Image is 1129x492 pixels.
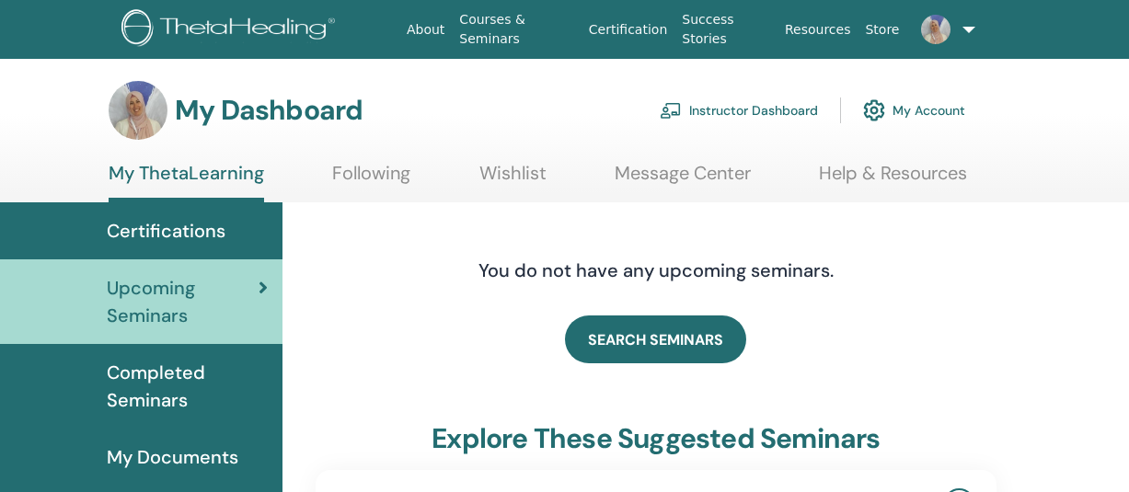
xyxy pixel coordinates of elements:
span: My Documents [107,443,238,471]
a: Message Center [615,162,751,198]
a: Help & Resources [819,162,967,198]
a: My Account [863,90,965,131]
img: default.jpg [921,15,950,44]
a: Certification [582,13,674,47]
span: Completed Seminars [107,359,268,414]
img: cog.svg [863,95,885,126]
a: Wishlist [479,162,547,198]
a: Resources [778,13,858,47]
span: Certifications [107,217,225,245]
span: SEARCH SEMINARS [588,330,723,349]
a: My ThetaLearning [109,162,264,202]
img: logo.png [121,9,341,51]
img: default.jpg [109,81,167,140]
h3: explore these suggested seminars [432,422,880,455]
a: Instructor Dashboard [660,90,818,131]
a: Store [858,13,906,47]
a: About [399,13,452,47]
img: chalkboard-teacher.svg [660,102,682,119]
h4: You do not have any upcoming seminars. [366,259,946,281]
a: SEARCH SEMINARS [565,315,746,363]
a: Following [332,162,410,198]
a: Success Stories [674,3,778,56]
span: Upcoming Seminars [107,274,259,329]
h3: My Dashboard [175,94,363,127]
a: Courses & Seminars [452,3,581,56]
